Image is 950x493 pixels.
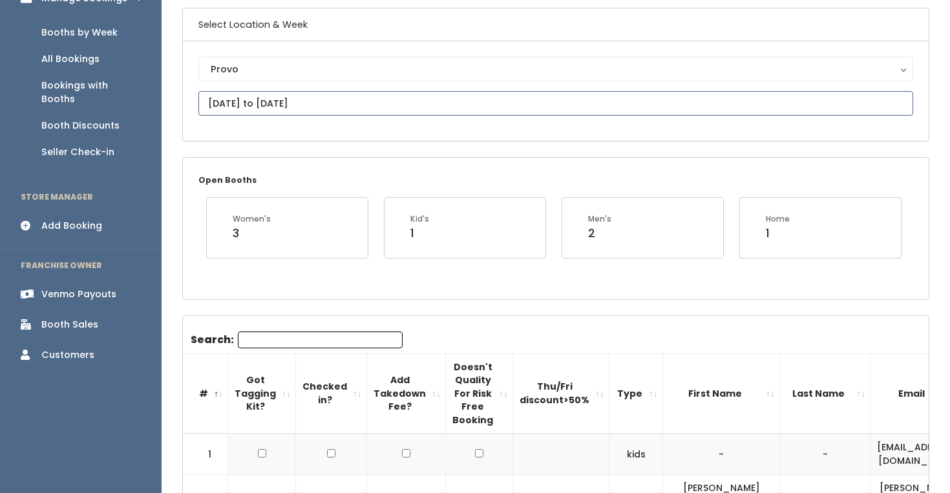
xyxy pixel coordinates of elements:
input: Search: [238,331,403,348]
td: 1 [183,434,228,474]
input: September 27 - October 3, 2025 [198,91,913,116]
td: - [663,434,780,474]
div: Bookings with Booths [41,79,141,106]
td: - [780,434,871,474]
div: Booths by Week [41,26,118,39]
div: Women's [233,213,271,225]
th: First Name: activate to sort column ascending [663,353,780,434]
div: Home [766,213,790,225]
div: Men's [588,213,611,225]
th: Add Takedown Fee?: activate to sort column ascending [367,353,446,434]
th: Got Tagging Kit?: activate to sort column ascending [228,353,296,434]
div: 1 [766,225,790,242]
th: Thu/Fri discount&gt;50%: activate to sort column ascending [513,353,609,434]
th: Doesn't Quality For Risk Free Booking : activate to sort column ascending [446,353,513,434]
label: Search: [191,331,403,348]
h6: Select Location & Week [183,8,929,41]
div: Booth Sales [41,318,98,331]
div: Add Booking [41,219,102,233]
div: Provo [211,62,901,76]
div: Booth Discounts [41,119,120,132]
th: Type: activate to sort column ascending [609,353,663,434]
div: 1 [410,225,429,242]
th: Checked in?: activate to sort column ascending [296,353,367,434]
div: 2 [588,225,611,242]
div: Venmo Payouts [41,288,116,301]
div: Seller Check-in [41,145,114,159]
div: 3 [233,225,271,242]
div: All Bookings [41,52,100,66]
small: Open Booths [198,174,257,185]
td: kids [609,434,663,474]
div: Customers [41,348,94,362]
div: Kid's [410,213,429,225]
button: Provo [198,57,913,81]
th: Last Name: activate to sort column ascending [780,353,871,434]
th: #: activate to sort column descending [183,353,228,434]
